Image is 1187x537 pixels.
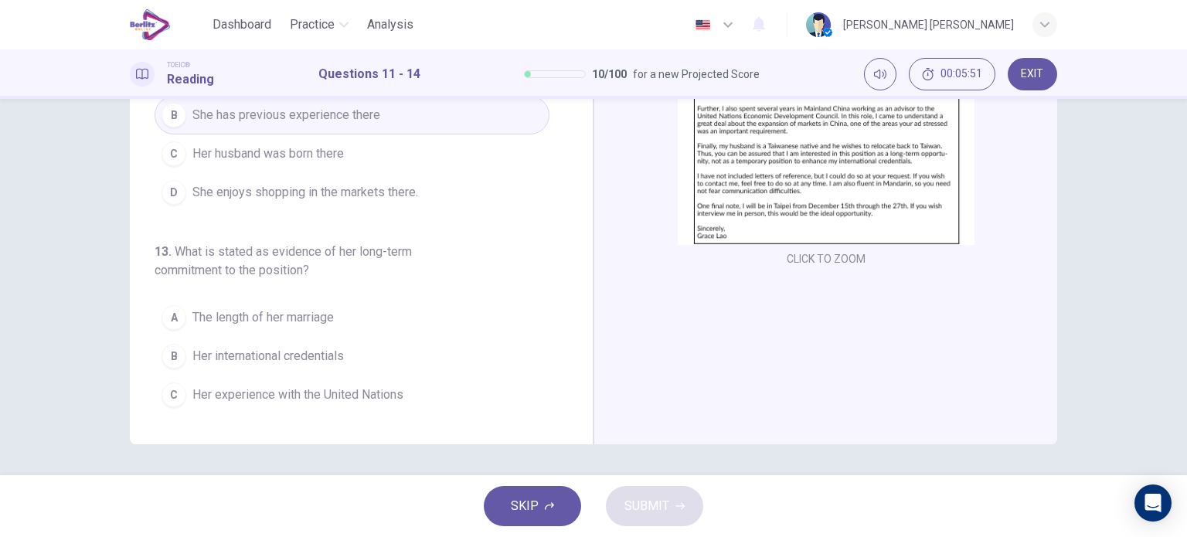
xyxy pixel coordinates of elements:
span: SKIP [511,495,539,517]
h1: Reading [167,70,214,89]
button: DShe enjoys shopping in the markets there. [155,173,549,212]
span: Dashboard [213,15,271,34]
span: The length of her marriage [192,308,334,327]
span: She enjoys shopping in the markets there. [192,183,418,202]
button: SKIP [484,486,581,526]
span: What is stated as evidence of her long-term commitment to the position? [155,244,412,277]
div: B [162,344,186,369]
a: EduSynch logo [130,9,206,40]
img: en [693,19,713,31]
button: Dashboard [206,11,277,39]
button: CLICK TO ZOOM [781,248,872,270]
span: EXIT [1021,68,1043,80]
button: 00:05:51 [909,58,995,90]
div: Open Intercom Messenger [1134,484,1172,522]
button: AThe length of her marriage [155,298,549,337]
h1: Questions 11 - 14 [318,65,420,83]
button: EXIT [1008,58,1057,90]
span: Her husband was born there [192,144,344,163]
button: Analysis [361,11,420,39]
span: 10 / 100 [592,65,627,83]
div: C [162,382,186,407]
button: BHer international credentials [155,337,549,376]
span: Her international credentials [192,347,344,365]
span: TOEIC® [167,59,190,70]
div: B [162,103,186,127]
span: Her experience with the United Nations [192,386,403,404]
span: Practice [290,15,335,34]
div: A [162,305,186,330]
button: CHer experience with the United Nations [155,376,549,414]
span: Analysis [367,15,413,34]
span: 00:05:51 [940,68,982,80]
img: EduSynch logo [130,9,171,40]
span: 13 . [155,244,172,259]
span: She has previous experience there [192,106,380,124]
button: Practice [284,11,355,39]
button: BShe has previous experience there [155,96,549,134]
span: for a new Projected Score [633,65,760,83]
div: D [162,180,186,205]
div: [PERSON_NAME] [PERSON_NAME] [843,15,1014,34]
button: CHer husband was born there [155,134,549,173]
div: Mute [864,58,896,90]
div: Hide [909,58,995,90]
img: Profile picture [806,12,831,37]
div: C [162,141,186,166]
